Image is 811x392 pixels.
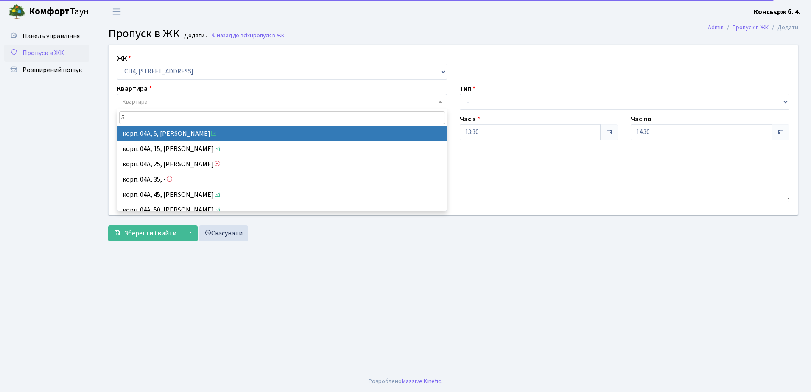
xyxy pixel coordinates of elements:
[199,225,248,241] a: Скасувати
[117,187,447,202] li: корп. 04А, 45, [PERSON_NAME]
[108,25,180,42] span: Пропуск в ЖК
[708,23,724,32] a: Admin
[631,114,652,124] label: Час по
[106,5,127,19] button: Переключити навігацію
[4,45,89,62] a: Пропуск в ЖК
[22,65,82,75] span: Розширений пошук
[117,202,447,218] li: корп. 04А, 50, [PERSON_NAME]
[250,31,285,39] span: Пропуск в ЖК
[22,48,64,58] span: Пропуск в ЖК
[108,225,182,241] button: Зберегти і вийти
[124,229,176,238] span: Зберегти і вийти
[754,7,801,17] a: Консьєрж б. 4.
[4,28,89,45] a: Панель управління
[460,84,475,94] label: Тип
[402,377,441,386] a: Massive Kinetic
[117,157,447,172] li: корп. 04А, 25, [PERSON_NAME]
[369,377,442,386] div: Розроблено .
[117,126,447,141] li: корп. 04А, 5, [PERSON_NAME]
[695,19,811,36] nav: breadcrumb
[4,62,89,78] a: Розширений пошук
[29,5,70,18] b: Комфорт
[733,23,769,32] a: Пропуск в ЖК
[182,32,207,39] small: Додати .
[460,114,480,124] label: Час з
[29,5,89,19] span: Таун
[117,172,447,187] li: корп. 04А, 35, -
[22,31,80,41] span: Панель управління
[117,53,131,64] label: ЖК
[117,141,447,157] li: корп. 04А, 15, [PERSON_NAME]
[769,23,798,32] li: Додати
[211,31,285,39] a: Назад до всіхПропуск в ЖК
[8,3,25,20] img: logo.png
[117,84,152,94] label: Квартира
[123,98,148,106] span: Квартира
